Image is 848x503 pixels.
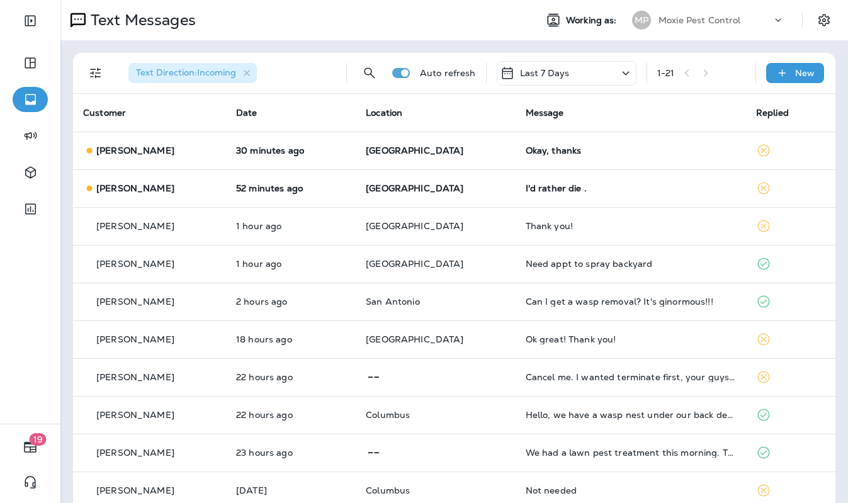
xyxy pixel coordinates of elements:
p: [PERSON_NAME] [96,334,174,344]
span: San Antonio [366,296,420,307]
p: Auto refresh [420,68,476,78]
p: Text Messages [86,11,196,30]
span: Customer [83,107,126,118]
p: Moxie Pest Control [659,15,741,25]
span: 19 [30,433,47,446]
p: [PERSON_NAME] [96,372,174,382]
span: Text Direction : Incoming [136,67,236,78]
button: Filters [83,60,108,86]
p: New [795,68,815,78]
button: Expand Sidebar [13,8,48,33]
button: 19 [13,434,48,460]
div: Text Direction:Incoming [128,63,257,83]
div: Need appt to spray backyard [526,259,736,269]
p: [PERSON_NAME] [96,410,174,420]
span: Date [236,107,257,118]
span: [GEOGRAPHIC_DATA] [366,183,463,194]
span: Replied [756,107,789,118]
p: [PERSON_NAME] [96,259,174,269]
div: Not needed [526,485,736,495]
button: Search Messages [357,60,382,86]
span: Working as: [566,15,619,26]
button: Settings [813,9,835,31]
div: We had a lawn pest treatment this morning. The tech performing the service asked my husband about... [526,448,736,458]
p: [PERSON_NAME] [96,183,174,193]
span: Message [526,107,564,118]
p: Aug 19, 2025 09:45 AM [236,183,346,193]
p: [PERSON_NAME] [96,448,174,458]
div: Hello, we have a wasp nest under our back deck. Can we have someone kill it next time they are out? [526,410,736,420]
div: 1 - 21 [657,68,675,78]
p: Aug 19, 2025 08:45 AM [236,259,346,269]
p: Aug 18, 2025 08:57 AM [236,485,346,495]
div: MP [632,11,651,30]
p: Aug 18, 2025 04:31 PM [236,334,346,344]
p: [PERSON_NAME] [96,485,174,495]
p: Aug 18, 2025 11:18 AM [236,448,346,458]
div: Okay, thanks [526,145,736,155]
span: Columbus [366,485,410,496]
p: Aug 19, 2025 08:49 AM [236,221,346,231]
span: Location [366,107,402,118]
p: Aug 18, 2025 12:22 PM [236,372,346,382]
p: Aug 19, 2025 10:08 AM [236,145,346,155]
div: Can I get a wasp removal? It's ginormous!!! [526,297,736,307]
p: [PERSON_NAME] [96,145,174,155]
p: [PERSON_NAME] [96,297,174,307]
span: [GEOGRAPHIC_DATA] [366,258,463,269]
div: Cancel me. I wanted terminate first, your guys should up late, past 2 hours. Never got terminate ... [526,372,736,382]
span: [GEOGRAPHIC_DATA] [366,220,463,232]
div: Thank you! [526,221,736,231]
p: Aug 19, 2025 08:29 AM [236,297,346,307]
div: I'd rather die . [526,183,736,193]
span: [GEOGRAPHIC_DATA] [366,334,463,345]
p: Last 7 Days [520,68,570,78]
span: [GEOGRAPHIC_DATA] [366,145,463,156]
span: Columbus [366,409,410,421]
p: [PERSON_NAME] [96,221,174,231]
div: Ok great! Thank you! [526,334,736,344]
p: Aug 18, 2025 12:11 PM [236,410,346,420]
